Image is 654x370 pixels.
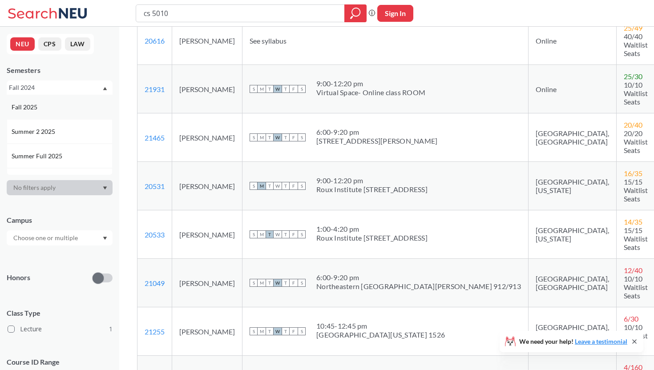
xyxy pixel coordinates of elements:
div: 9:00 - 12:20 pm [316,176,428,185]
span: We need your help! [519,338,627,345]
div: Campus [7,215,113,225]
span: M [258,133,266,141]
p: Honors [7,273,30,283]
span: T [266,182,274,190]
a: 20616 [145,36,165,45]
span: S [298,85,306,93]
div: Northeastern [GEOGRAPHIC_DATA][PERSON_NAME] 912/913 [316,282,521,291]
td: [PERSON_NAME] [172,210,242,259]
span: W [274,133,282,141]
div: 6:00 - 9:20 pm [316,128,437,137]
span: Summer Full 2025 [12,151,64,161]
button: NEU [10,37,35,51]
a: 21931 [145,85,165,93]
div: Dropdown arrow [7,180,113,195]
span: F [290,230,298,238]
p: Course ID Range [7,357,113,367]
td: [GEOGRAPHIC_DATA], [GEOGRAPHIC_DATA] [528,259,616,307]
td: [GEOGRAPHIC_DATA], [GEOGRAPHIC_DATA] [528,113,616,162]
span: 25 / 30 [624,72,642,80]
span: F [290,182,298,190]
td: [PERSON_NAME] [172,307,242,356]
div: 6:00 - 9:20 pm [316,273,521,282]
span: T [266,327,274,335]
span: 25 / 49 [624,24,642,32]
span: W [274,85,282,93]
div: Roux Institute [STREET_ADDRESS] [316,185,428,194]
a: 21465 [145,133,165,142]
div: [STREET_ADDRESS][PERSON_NAME] [316,137,437,145]
span: S [250,279,258,287]
label: Lecture [8,323,113,335]
span: 10/10 Waitlist Seats [624,274,648,300]
span: T [282,182,290,190]
svg: magnifying glass [350,7,361,20]
div: 9:00 - 12:20 pm [316,79,425,88]
span: M [258,182,266,190]
td: [PERSON_NAME] [172,65,242,113]
span: 1 [109,324,113,334]
td: [PERSON_NAME] [172,16,242,65]
span: S [250,230,258,238]
span: F [290,85,298,93]
span: S [250,133,258,141]
input: Class, professor, course number, "phrase" [143,6,338,21]
span: S [250,182,258,190]
span: 40/40 Waitlist Seats [624,32,648,57]
span: 15/15 Waitlist Seats [624,177,648,203]
span: S [298,133,306,141]
span: M [258,327,266,335]
span: 16 / 35 [624,169,642,177]
td: Online [528,65,616,113]
a: 20531 [145,182,165,190]
span: T [282,327,290,335]
span: W [274,182,282,190]
span: T [282,133,290,141]
td: [PERSON_NAME] [172,259,242,307]
span: Fall 2025 [12,102,39,112]
span: S [298,182,306,190]
a: 21255 [145,327,165,336]
span: F [290,327,298,335]
div: 10:45 - 12:45 pm [316,322,445,330]
span: 20/20 Waitlist Seats [624,129,648,154]
span: 20 / 40 [624,121,642,129]
span: T [266,133,274,141]
span: 14 / 35 [624,217,642,226]
svg: Dropdown arrow [103,87,107,90]
div: Fall 2024 [9,83,102,92]
span: W [274,279,282,287]
div: 1:00 - 4:20 pm [316,225,428,233]
span: W [274,327,282,335]
div: Fall 2024Dropdown arrowFall 2025Summer 2 2025Summer Full 2025Summer 1 2025Spring 2025Fall 2024Sum... [7,80,113,95]
div: Roux Institute [STREET_ADDRESS] [316,233,428,242]
span: 10/10 Waitlist Seats [624,80,648,106]
span: 6 / 30 [624,314,638,323]
span: Summer 2 2025 [12,127,57,137]
span: Class Type [7,308,113,318]
span: F [290,133,298,141]
button: LAW [65,37,90,51]
span: T [282,279,290,287]
td: [GEOGRAPHIC_DATA], [US_STATE] [528,162,616,210]
span: T [266,279,274,287]
span: M [258,230,266,238]
span: W [274,230,282,238]
span: F [290,279,298,287]
span: T [266,230,274,238]
div: Virtual Space- Online class ROOM [316,88,425,97]
td: [GEOGRAPHIC_DATA], [US_STATE] [528,210,616,259]
span: M [258,279,266,287]
a: Leave a testimonial [575,338,627,345]
div: [GEOGRAPHIC_DATA][US_STATE] 1526 [316,330,445,339]
span: 10/10 Waitlist Seats [624,323,648,348]
span: M [258,85,266,93]
button: Sign In [377,5,413,22]
div: Dropdown arrow [7,230,113,245]
a: 20533 [145,230,165,239]
span: T [282,230,290,238]
a: 21049 [145,279,165,287]
button: CPS [38,37,61,51]
div: Semesters [7,65,113,75]
span: 15/15 Waitlist Seats [624,226,648,251]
